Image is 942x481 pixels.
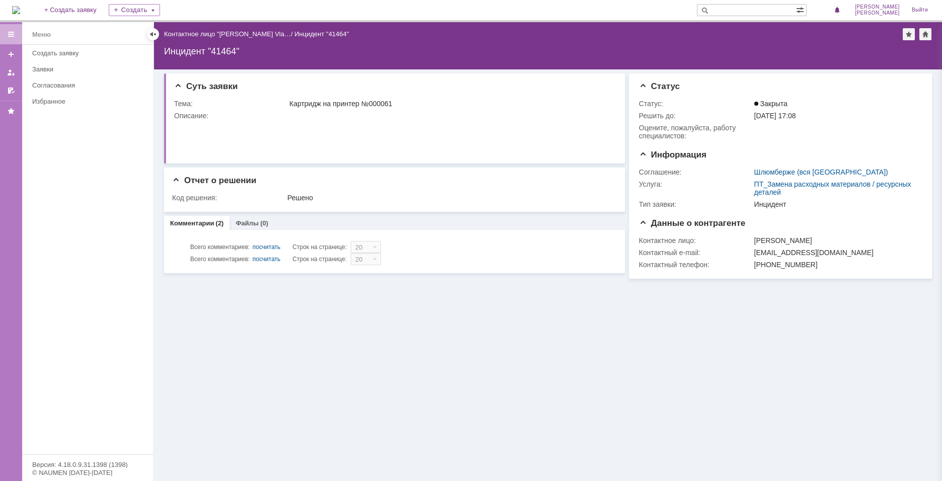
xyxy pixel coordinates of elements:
[253,241,281,253] div: посчитать
[754,180,911,196] a: ПТ_Замена расходных материалов / ресурсных деталей
[172,176,256,185] span: Отчет о решении
[174,100,287,108] div: Тема:
[190,241,347,253] i: Строк на странице:
[174,82,238,91] span: Суть заявки
[754,249,917,257] div: [EMAIL_ADDRESS][DOMAIN_NAME]
[639,218,746,228] span: Данные о контрагенте
[235,219,259,227] a: Файлы
[28,61,151,77] a: Заявки
[3,46,19,62] a: Создать заявку
[216,219,224,227] div: (2)
[172,194,285,202] div: Код решения:
[639,124,752,140] div: Oцените, пожалуйста, работу специалистов:
[170,219,214,227] a: Комментарии
[32,98,136,105] div: Избранное
[260,219,268,227] div: (0)
[639,112,752,120] div: Решить до:
[109,4,160,16] div: Создать
[190,244,250,251] span: Всего комментариев:
[32,461,143,468] div: Версия: 4.18.0.9.31.1398 (1398)
[28,45,151,61] a: Создать заявку
[190,256,250,263] span: Всего комментариев:
[164,30,294,38] div: /
[12,6,20,14] img: logo
[32,49,147,57] div: Создать заявку
[639,180,752,188] div: Услуга:
[32,65,147,73] div: Заявки
[639,200,752,208] div: Тип заявки:
[855,4,900,10] span: [PERSON_NAME]
[754,200,917,208] div: Инцидент
[639,150,706,159] span: Информация
[754,261,917,269] div: [PHONE_NUMBER]
[639,249,752,257] div: Контактный e-mail:
[28,77,151,93] a: Согласования
[32,29,51,41] div: Меню
[289,100,610,108] div: Картридж на принтер №000061
[855,10,900,16] span: [PERSON_NAME]
[754,112,796,120] span: [DATE] 17:08
[3,64,19,81] a: Мои заявки
[639,236,752,245] div: Контактное лицо:
[639,100,752,108] div: Статус:
[639,168,752,176] div: Соглашение:
[12,6,20,14] a: Перейти на домашнюю страницу
[190,253,347,265] i: Строк на странице:
[164,30,291,38] a: Контактное лицо "[PERSON_NAME] Vla…
[3,83,19,99] a: Мои согласования
[174,112,612,120] div: Описание:
[164,46,932,56] div: Инцидент "41464"
[754,168,888,176] a: Шлюмберже (вся [GEOGRAPHIC_DATA])
[796,5,806,14] span: Расширенный поиск
[253,253,281,265] div: посчитать
[754,236,917,245] div: [PERSON_NAME]
[147,28,159,40] div: Скрыть меню
[639,82,680,91] span: Статус
[639,261,752,269] div: Контактный телефон:
[754,100,788,108] span: Закрыта
[287,194,610,202] div: Решено
[32,469,143,476] div: © NAUMEN [DATE]-[DATE]
[919,28,931,40] div: Сделать домашней страницей
[32,82,147,89] div: Согласования
[294,30,349,38] div: Инцидент "41464"
[903,28,915,40] div: Добавить в избранное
